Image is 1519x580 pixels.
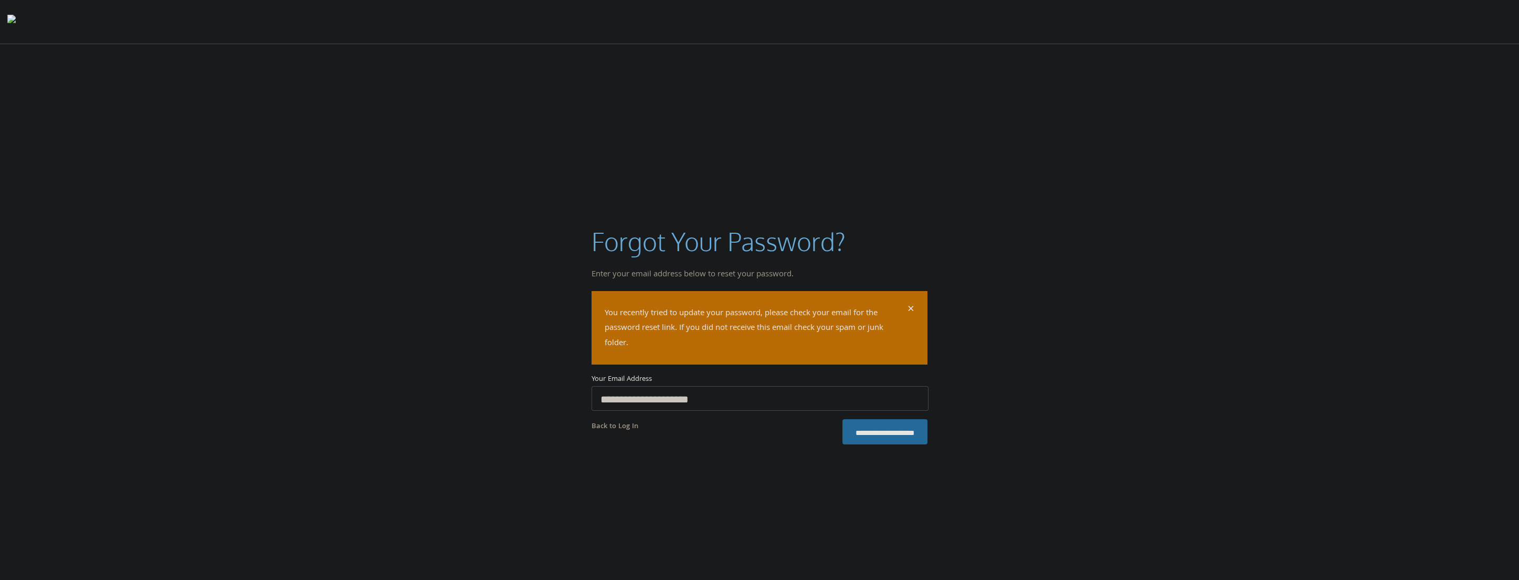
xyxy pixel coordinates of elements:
[592,421,638,432] a: Back to Log In
[908,300,914,320] span: ×
[592,373,927,386] label: Your Email Address
[7,11,16,32] img: todyl-logo-dark.svg
[605,306,906,351] p: You recently tried to update your password, please check your email for the password reset link. ...
[592,224,927,259] h2: Forgot Your Password?
[592,267,927,283] div: Enter your email address below to reset your password.
[908,392,920,405] keeper-lock: Open Keeper Popup
[908,304,914,317] button: Dismiss alert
